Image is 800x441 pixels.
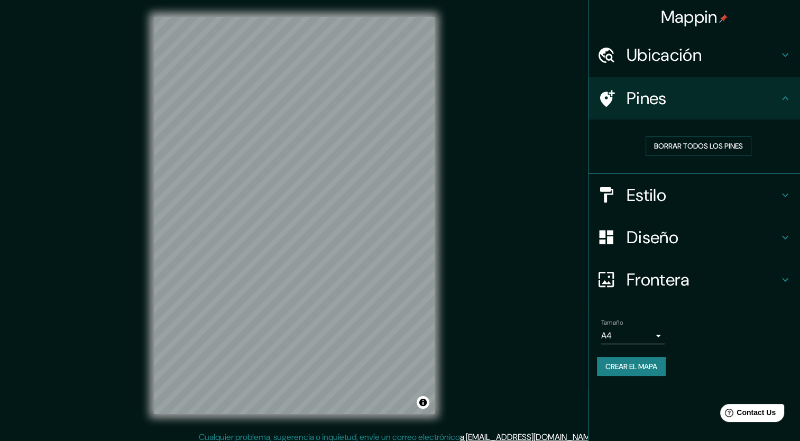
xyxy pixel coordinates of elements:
[627,227,779,248] h4: Diseño
[417,396,429,409] button: Alternar atribución
[627,185,779,206] h4: Estilo
[601,327,665,344] div: A4
[597,357,666,376] button: Crear el mapa
[719,14,728,23] img: pin-icon.png
[588,77,800,120] div: Pines
[154,17,435,414] canvas: Mapa
[588,34,800,76] div: Ubicación
[627,269,779,290] h4: Frontera
[601,318,623,327] label: Tamaño
[627,44,779,66] h4: Ubicación
[661,6,718,28] font: Mappin
[627,88,779,109] h4: Pines
[654,140,743,153] font: Borrar todos los pines
[588,259,800,301] div: Frontera
[706,400,788,429] iframe: Help widget launcher
[588,216,800,259] div: Diseño
[646,136,751,156] button: Borrar todos los pines
[605,360,657,373] font: Crear el mapa
[588,174,800,216] div: Estilo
